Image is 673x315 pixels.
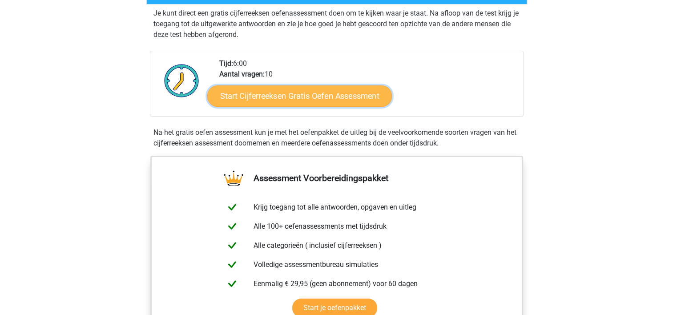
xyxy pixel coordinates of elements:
[153,8,520,40] p: Je kunt direct een gratis cijferreeksen oefenassessment doen om te kijken waar je staat. Na afloo...
[159,58,204,103] img: Klok
[219,59,233,68] b: Tijd:
[213,58,523,116] div: 6:00 10
[150,127,524,149] div: Na het gratis oefen assessment kun je met het oefenpakket de uitleg bij de veelvoorkomende soorte...
[207,85,392,106] a: Start Cijferreeksen Gratis Oefen Assessment
[219,70,265,78] b: Aantal vragen:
